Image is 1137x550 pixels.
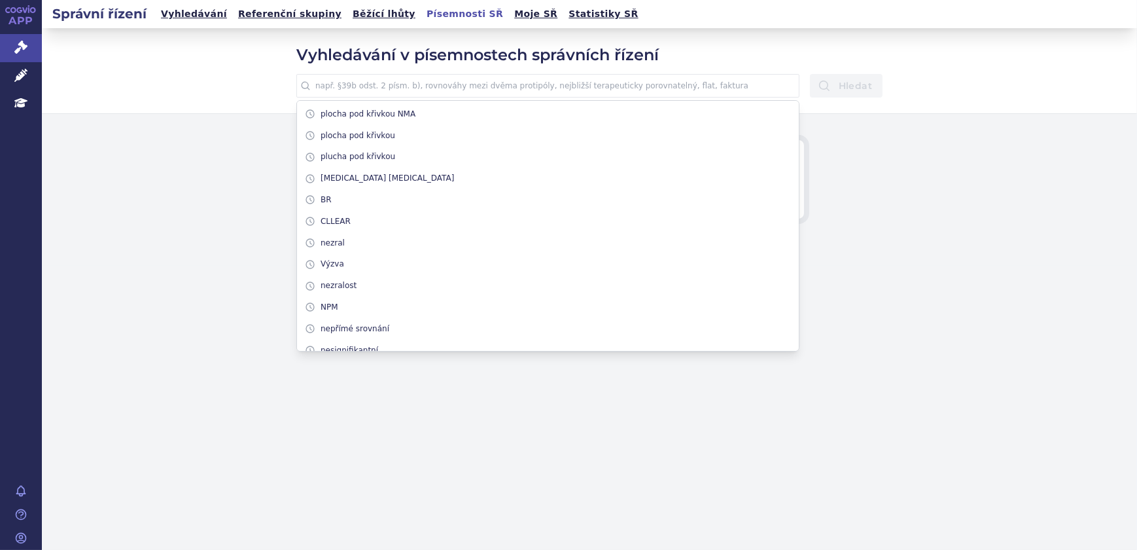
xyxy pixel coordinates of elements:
[297,211,799,232] li: CLLEAR
[297,232,799,254] li: nezral
[423,5,507,23] a: Písemnosti SŘ
[349,5,419,23] a: Běžící lhůty
[297,168,799,189] li: [MEDICAL_DATA] [MEDICAL_DATA]
[297,125,799,147] li: plocha pod křivkou
[234,5,345,23] a: Referenční skupiny
[565,5,642,23] a: Statistiky SŘ
[510,5,561,23] a: Moje SŘ
[157,5,231,23] a: Vyhledávání
[42,5,157,23] h2: Správní řízení
[297,189,799,211] li: BR
[297,146,799,168] li: plucha pod křivkou
[297,297,799,318] li: NPM
[810,74,883,98] button: Hledat
[297,253,799,275] li: Výzva
[296,74,799,98] input: např. §39b odst. 2 písm. b), rovnováhy mezi dvěma protipóly, nejbližší terapeuticky porovnatelný,...
[297,340,799,361] li: nesignifikantní
[297,275,799,297] li: nezralost
[296,44,883,66] h2: Vyhledávání v písemnostech správních řízení
[297,103,799,125] li: plocha pod křivkou NMA
[297,318,799,340] li: nepřímé srovnání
